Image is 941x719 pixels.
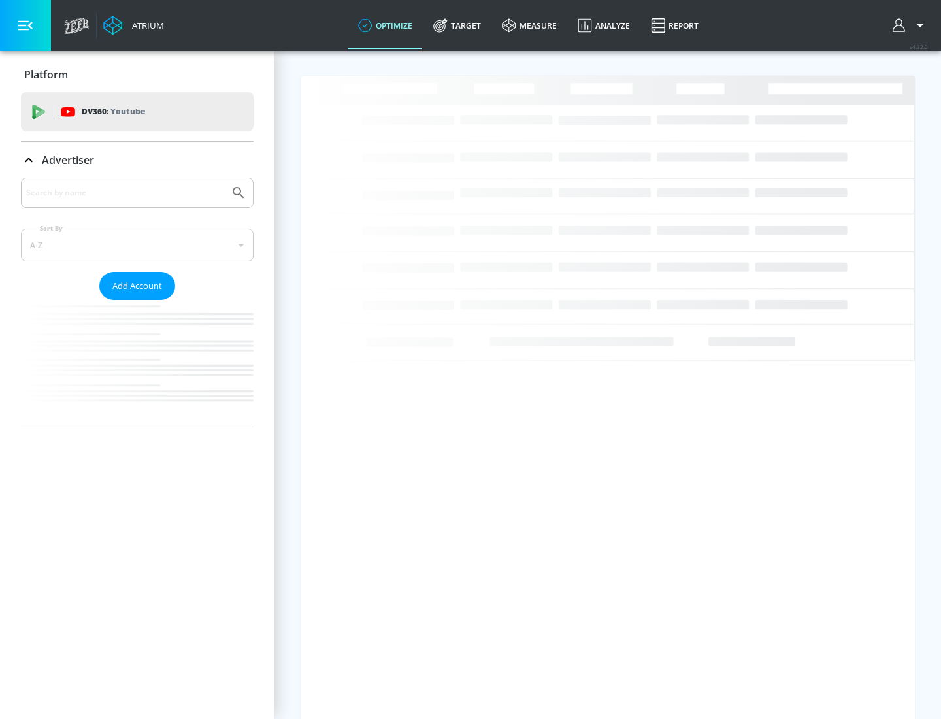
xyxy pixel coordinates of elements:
div: A-Z [21,229,254,261]
p: Youtube [110,105,145,118]
div: Platform [21,56,254,93]
p: DV360: [82,105,145,119]
a: Analyze [567,2,640,49]
label: Sort By [37,224,65,233]
div: Advertiser [21,142,254,178]
span: Add Account [112,278,162,293]
button: Add Account [99,272,175,300]
div: Advertiser [21,178,254,427]
p: Advertiser [42,153,94,167]
nav: list of Advertiser [21,300,254,427]
a: Atrium [103,16,164,35]
p: Platform [24,67,68,82]
div: Atrium [127,20,164,31]
input: Search by name [26,184,224,201]
a: measure [491,2,567,49]
div: DV360: Youtube [21,92,254,131]
a: Report [640,2,709,49]
a: optimize [348,2,423,49]
span: v 4.32.0 [910,43,928,50]
a: Target [423,2,491,49]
